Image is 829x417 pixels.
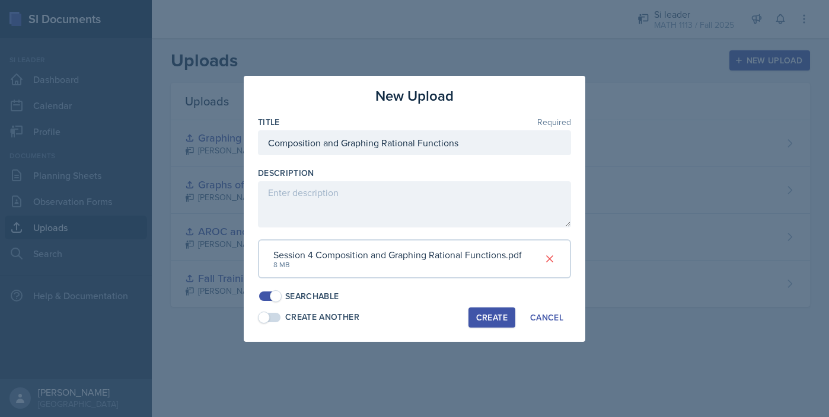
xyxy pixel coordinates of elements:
div: Cancel [530,313,563,322]
div: Create [476,313,508,322]
button: Cancel [522,307,571,328]
div: Searchable [285,290,339,303]
label: Description [258,167,314,179]
input: Enter title [258,130,571,155]
div: Create Another [285,311,359,323]
div: Session 4 Composition and Graphing Rational Functions.pdf [273,248,522,262]
label: Title [258,116,280,128]
button: Create [468,307,515,328]
span: Required [537,118,571,126]
div: 8 MB [273,259,522,270]
h3: New Upload [375,85,454,107]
